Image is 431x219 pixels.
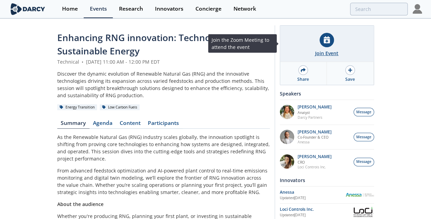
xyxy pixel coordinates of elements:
div: Home [62,6,78,12]
button: Message [354,108,374,116]
div: Updated [DATE] [280,212,352,218]
p: [PERSON_NAME] [298,105,332,109]
a: Loci Controls Inc. Updated[DATE] Loci Controls Inc. [280,206,374,218]
p: From advanced feedstock optimization and AI-powered plant control to real-time emissions monitori... [57,167,270,196]
div: Innovators [280,174,374,186]
button: Message [354,133,374,141]
button: Message [354,158,374,166]
div: Join Event [315,50,338,57]
div: Innovators [155,6,183,12]
div: Energy Transition [57,104,97,111]
div: Low Carbon Fuels [100,104,140,111]
p: As the Renewable Natural Gas (RNG) industry scales globally, the innovation spotlight is shifting... [57,133,270,162]
strong: About the audience [57,201,104,207]
img: 737ad19b-6c50-4cdf-92c7-29f5966a019e [280,154,294,169]
img: Anessa [345,193,374,197]
div: Share [297,76,309,82]
div: Technical [DATE] 11:00 AM - 12:00 PM EDT [57,58,270,65]
img: fddc0511-1997-4ded-88a0-30228072d75f [280,105,294,119]
span: Message [356,109,371,115]
p: CRO [298,160,332,165]
a: Participants [144,120,183,129]
span: Message [356,134,371,140]
p: Anessa [298,140,332,144]
div: Save [345,76,355,82]
div: Research [119,6,143,12]
img: 1fdb2308-3d70-46db-bc64-f6eabefcce4d [280,130,294,144]
img: Profile [412,4,422,14]
div: Updated [DATE] [280,195,345,201]
a: Anessa Updated[DATE] Anessa [280,189,374,201]
span: Message [356,159,371,165]
a: Summary [57,120,89,129]
div: Concierge [195,6,222,12]
p: [PERSON_NAME] [298,130,332,134]
img: logo-wide.svg [9,3,47,15]
div: Anessa [280,189,345,195]
p: Co-Founder & CEO [298,135,332,140]
input: Advanced Search [350,3,408,15]
a: Content [116,120,144,129]
p: Darcy Partners [298,115,332,120]
a: Agenda [89,120,116,129]
p: Loci Controls Inc. [298,165,332,169]
span: • [81,59,85,65]
div: Network [234,6,256,12]
div: Loci Controls Inc. [280,206,352,212]
span: Enhancing RNG innovation: Technologies for Sustainable Energy [57,31,251,57]
div: Events [90,6,107,12]
div: Speakers [280,88,374,100]
p: [PERSON_NAME] [298,154,332,159]
p: Analyst [298,110,332,115]
img: Loci Controls Inc. [352,206,374,218]
div: Discover the dynamic evolution of Renewable Natural Gas (RNG) and the innovative technologies dri... [57,70,270,99]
